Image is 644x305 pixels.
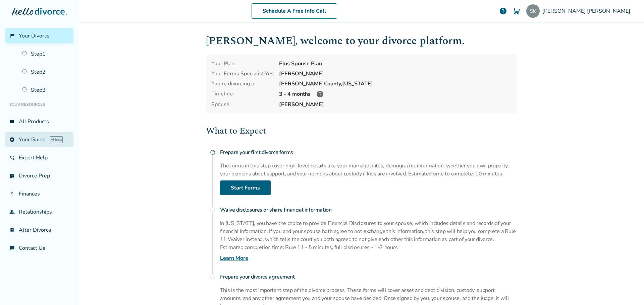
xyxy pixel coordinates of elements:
[5,28,73,44] a: flag_2Your Divorce
[9,227,15,233] span: bookmark_check
[252,3,337,19] a: Schedule A Free Info Call
[220,270,517,284] h4: Prepare your divorce agreement
[210,274,215,280] span: radio_button_unchecked
[5,222,73,238] a: bookmark_checkAfter Divorce
[220,146,517,159] h4: Prepare your first divorce forms
[9,119,15,124] span: view_list
[211,70,274,77] div: Your Forms Specialist: Yes
[513,7,521,15] img: Cart
[5,168,73,183] a: list_alt_checkDivorce Prep
[206,33,517,49] h1: [PERSON_NAME] , welcome to your divorce platform.
[5,204,73,220] a: groupRelationships
[19,32,50,40] span: Your Divorce
[18,64,73,80] a: Step2
[5,240,73,256] a: chat_infoContact Us
[9,155,15,160] span: phone_in_talk
[210,207,215,213] span: radio_button_unchecked
[9,191,15,197] span: attach_money
[9,137,15,142] span: explore
[18,82,73,98] a: Step3
[9,173,15,178] span: list_alt_check
[220,203,517,217] h4: Waive disclosures or share financial information
[211,60,274,67] div: Your Plan:
[5,150,73,165] a: phone_in_talkExpert Help
[211,90,274,98] div: Timeline:
[50,136,63,143] span: AI beta
[279,80,512,87] div: [PERSON_NAME] County, [US_STATE]
[279,90,512,98] div: 3 - 4 months
[210,150,215,155] span: radio_button_unchecked
[9,33,15,39] span: flag_2
[220,254,248,262] a: Learn More
[211,101,274,108] span: Spouse:
[5,114,73,129] a: view_listAll Products
[18,46,73,62] a: Step1
[220,243,517,251] p: Estimated completion time: Rule 11 - 5 minutes, full disclosures - 1-2 hours
[9,245,15,251] span: chat_info
[220,180,271,195] a: Start Forms
[279,70,512,77] div: [PERSON_NAME]
[220,219,517,243] p: In [US_STATE], you have the choice to provide Financial Disclosures to your spouse, which include...
[526,4,540,18] img: stevekienlen@yahoo.com
[206,124,517,138] h2: What to Expect
[5,98,73,111] li: Your Resources
[499,7,507,15] a: help
[279,101,512,108] span: [PERSON_NAME]
[9,209,15,215] span: group
[220,162,517,178] p: The forms in this step cover high-level details like your marriage dates, demographic information...
[5,186,73,202] a: attach_moneyFinances
[5,132,73,147] a: exploreYour GuideAI beta
[279,60,512,67] div: Plus Spouse Plan
[542,7,633,15] span: [PERSON_NAME] [PERSON_NAME]
[211,80,274,87] div: You're divorcing in:
[610,273,644,305] iframe: Chat Widget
